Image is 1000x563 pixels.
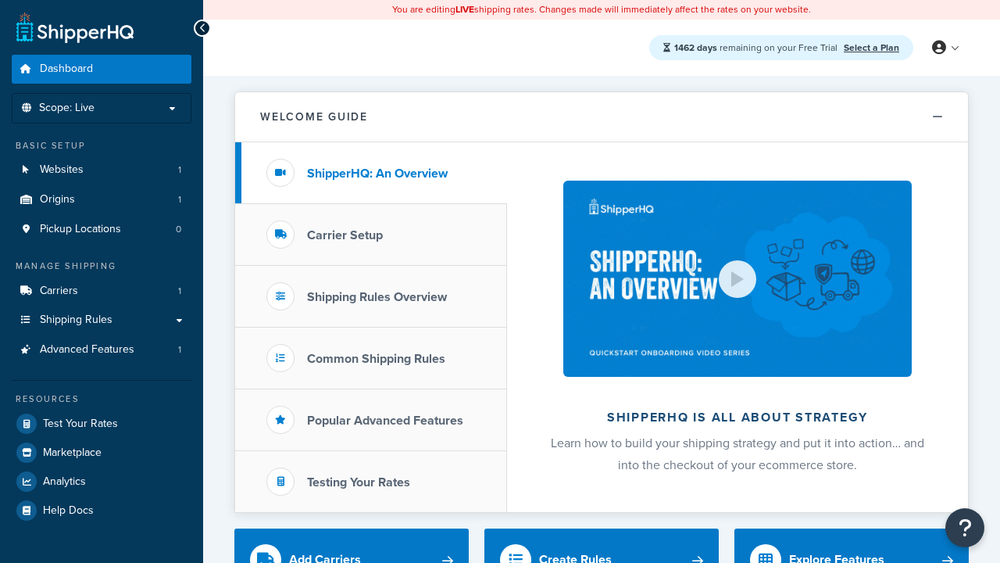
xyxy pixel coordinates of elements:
[307,414,463,428] h3: Popular Advanced Features
[40,163,84,177] span: Websites
[260,111,368,123] h2: Welcome Guide
[235,92,968,142] button: Welcome Guide
[178,193,181,206] span: 1
[307,290,447,304] h3: Shipping Rules Overview
[40,285,78,298] span: Carriers
[43,418,118,431] span: Test Your Rates
[43,504,94,518] span: Help Docs
[12,335,191,364] a: Advanced Features1
[176,223,181,236] span: 0
[39,102,95,115] span: Scope: Live
[12,335,191,364] li: Advanced Features
[12,215,191,244] li: Pickup Locations
[12,439,191,467] a: Marketplace
[12,277,191,306] li: Carriers
[12,156,191,185] a: Websites1
[178,163,181,177] span: 1
[43,475,86,489] span: Analytics
[12,139,191,152] div: Basic Setup
[12,260,191,273] div: Manage Shipping
[307,167,448,181] h3: ShipperHQ: An Overview
[674,41,840,55] span: remaining on your Free Trial
[674,41,717,55] strong: 1462 days
[455,2,474,16] b: LIVE
[40,63,93,76] span: Dashboard
[12,185,191,214] li: Origins
[12,156,191,185] li: Websites
[12,468,191,496] a: Analytics
[40,193,75,206] span: Origins
[12,306,191,335] a: Shipping Rules
[12,185,191,214] a: Origins1
[307,475,410,489] h3: Testing Your Rates
[307,352,445,366] h3: Common Shipping Rules
[43,446,102,460] span: Marketplace
[178,343,181,357] span: 1
[12,277,191,306] a: Carriers1
[551,434,924,474] span: Learn how to build your shipping strategy and put it into action… and into the checkout of your e...
[12,497,191,525] a: Help Docs
[12,393,191,406] div: Resources
[563,181,912,377] img: ShipperHQ is all about strategy
[12,410,191,438] a: Test Your Rates
[548,411,927,425] h2: ShipperHQ is all about strategy
[945,508,984,547] button: Open Resource Center
[844,41,899,55] a: Select a Plan
[40,314,112,327] span: Shipping Rules
[178,285,181,298] span: 1
[40,223,121,236] span: Pickup Locations
[12,55,191,84] a: Dashboard
[40,343,134,357] span: Advanced Features
[12,215,191,244] a: Pickup Locations0
[307,228,383,242] h3: Carrier Setup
